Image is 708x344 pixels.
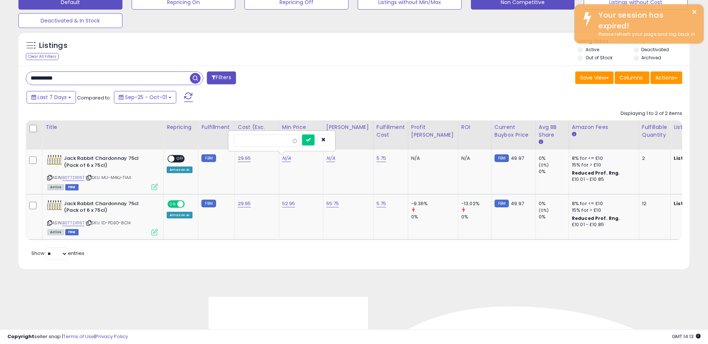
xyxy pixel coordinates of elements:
div: N/A [461,155,486,162]
div: 0% [461,214,491,220]
div: -9.36% [411,200,458,207]
div: ROI [461,123,488,131]
div: ASIN: [47,200,158,235]
small: FBM [201,154,216,162]
div: [PERSON_NAME] [326,123,370,131]
span: Show: entries [31,250,84,257]
b: Jack Rabbit Chardonnay 75cl (Pack of 6 x 75cl) [64,200,153,216]
a: N/A [326,155,335,162]
h5: Listings [39,41,67,51]
small: FBM [494,154,509,162]
span: OFF [174,156,186,162]
div: 8% for <= £10 [572,155,633,162]
b: Reduced Prof. Rng. [572,215,620,221]
span: Columns [619,74,643,81]
div: Avg BB Share [539,123,566,139]
span: FBM [65,229,79,235]
b: Reduced Prof. Rng. [572,170,620,176]
a: 29.95 [238,155,251,162]
div: 0% [539,155,569,162]
button: Filters [207,71,236,84]
div: Displaying 1 to 2 of 2 items [621,110,682,117]
span: All listings currently available for purchase on Amazon [47,229,64,235]
img: 414tVaAN-tL._SL40_.jpg [47,200,62,210]
div: 12 [642,200,665,207]
span: OFF [184,201,195,207]
div: 15% for > £10 [572,162,633,168]
small: Avg BB Share. [539,139,543,145]
div: Your session has expired! [593,10,698,31]
span: | SKU: 1D-PD3O-8C14 [86,220,131,226]
button: × [691,7,697,17]
div: 0% [539,168,569,175]
label: Deactivated [641,46,669,53]
div: 0% [539,200,569,207]
a: B0772X116T [62,175,84,181]
span: Compared to: [77,94,111,101]
span: FBM [65,184,79,190]
a: 29.95 [238,200,251,207]
div: 8% for <= £10 [572,200,633,207]
div: N/A [411,155,452,162]
div: -13.02% [461,200,491,207]
button: Last 7 Days [27,91,76,103]
small: Amazon Fees. [572,131,576,138]
div: Please refresh your page and log back in [593,31,698,38]
button: Columns [615,71,649,84]
div: Fulfillment Cost [376,123,405,139]
div: Current Buybox Price [494,123,532,139]
span: ON [168,201,177,207]
div: £10.01 - £10.85 [572,222,633,228]
a: 5.75 [376,200,386,207]
small: FBM [201,200,216,207]
small: FBM [494,200,509,207]
small: (0%) [539,162,549,168]
a: B0772X116T [62,220,84,226]
b: Listed Price: [674,155,707,162]
label: Active [586,46,599,53]
button: Actions [650,71,682,84]
label: Archived [641,55,661,61]
div: Amazon AI [167,166,192,173]
b: Jack Rabbit Chardonnay 75cl (Pack of 6 x 75cl) [64,155,153,171]
div: Fulfillment [201,123,231,131]
label: Out of Stock [586,55,612,61]
div: 2 [642,155,665,162]
div: Amazon Fees [572,123,636,131]
span: 49.97 [511,200,524,207]
div: 0% [539,214,569,220]
span: 49.97 [511,155,524,162]
div: Min Price [282,123,320,131]
div: Profit [PERSON_NAME] [411,123,455,139]
div: 0% [411,214,458,220]
small: (0%) [539,207,549,213]
div: Title [45,123,160,131]
div: Amazon AI [167,212,192,218]
a: 5.75 [376,155,386,162]
div: Repricing [167,123,195,131]
b: Listed Price: [674,200,707,207]
a: N/A [282,155,291,162]
div: 15% for > £10 [572,207,633,214]
button: Deactivated & In Stock [18,13,122,28]
div: ASIN: [47,155,158,189]
button: Sep-25 - Oct-01 [114,91,176,103]
div: Fulfillable Quantity [642,123,667,139]
img: 414tVaAN-tL._SL40_.jpg [47,155,62,165]
div: Cost (Exc. VAT) [238,123,276,139]
button: Save View [575,71,614,84]
span: Sep-25 - Oct-01 [125,94,167,101]
span: All listings currently available for purchase on Amazon [47,184,64,190]
a: 52.95 [282,200,295,207]
div: Clear All Filters [26,53,59,60]
div: £10.01 - £10.85 [572,176,633,183]
a: 55.75 [326,200,339,207]
span: Last 7 Days [38,94,67,101]
span: | SKU: MU-M4KJ-TIAA [86,175,131,180]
